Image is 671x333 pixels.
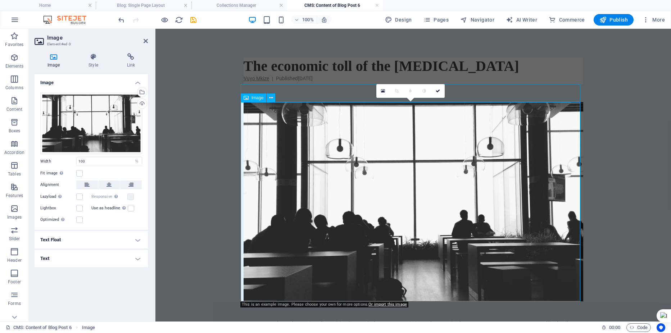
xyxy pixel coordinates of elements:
[175,16,183,24] i: Reload page
[47,35,148,41] h2: Image
[189,15,198,24] button: save
[626,323,651,332] button: Code
[506,16,537,23] span: AI Writer
[321,17,327,23] i: On resize automatically adjust zoom level to fit chosen device.
[404,84,417,98] a: Blur
[35,74,148,87] h4: Image
[382,14,415,26] button: Design
[40,181,76,189] label: Alignment
[431,84,445,98] a: Confirm ( Ctrl ⏎ )
[40,204,76,213] label: Lightbox
[117,15,126,24] button: undo
[40,93,142,154] div: 43-920x540.jpg
[287,1,383,9] h4: CMS: Content of Blog Post 6
[4,150,24,155] p: Accordion
[614,325,615,330] span: :
[40,159,76,163] label: Width
[599,16,628,23] span: Publish
[251,96,263,100] span: Image
[82,323,95,332] span: Click to select. Double-click to edit
[76,53,114,68] h4: Style
[5,85,23,91] p: Columns
[96,1,191,9] h4: Blog: Single Page Layout
[423,16,449,23] span: Pages
[35,250,148,267] h4: Text
[368,302,407,307] a: Or import this image
[657,323,665,332] button: Usercentrics
[385,16,412,23] span: Design
[7,257,22,263] p: Header
[5,42,23,47] p: Favorites
[6,193,23,199] p: Features
[639,14,668,26] button: More
[91,192,127,201] label: Responsive
[160,15,169,24] button: Click here to leave preview mode and continue editing
[609,323,620,332] span: 00 00
[549,16,585,23] span: Commerce
[8,171,21,177] p: Tables
[302,15,314,24] h6: 100%
[117,16,126,24] i: Undo: Change text (Ctrl+Z)
[503,14,540,26] button: AI Writer
[376,84,390,98] a: Select files from the file manager, stock photos, or upload file(s)
[8,279,21,285] p: Footer
[35,53,76,68] h4: Image
[546,14,588,26] button: Commerce
[6,323,72,332] a: Click to cancel selection. Double-click to open Pages
[291,15,317,24] button: 100%
[114,53,148,68] h4: Link
[174,15,183,24] button: reload
[82,323,95,332] nav: breadcrumb
[602,323,621,332] h6: Session time
[6,106,22,112] p: Content
[40,215,76,224] label: Optimized
[40,192,76,201] label: Lazyload
[457,14,497,26] button: Navigator
[91,204,128,213] label: Use as headline
[35,231,148,248] h4: Text Float
[594,14,634,26] button: Publish
[421,14,452,26] button: Pages
[9,128,21,134] p: Boxes
[41,15,95,24] img: Editor Logo
[642,16,665,23] span: More
[5,63,24,69] p: Elements
[390,84,404,98] a: Crop mode
[382,14,415,26] div: Design (Ctrl+Alt+Y)
[8,301,21,306] p: Forms
[189,16,198,24] i: Save (Ctrl+S)
[9,236,20,242] p: Slider
[417,84,431,98] a: Greyscale
[47,41,133,47] h3: Element #ed-3
[7,214,22,220] p: Images
[460,16,494,23] span: Navigator
[240,302,408,307] div: This is an example image. Please choose your own for more options.
[630,323,648,332] span: Code
[40,169,76,178] label: Fit image
[191,1,287,9] h4: Collections Manager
